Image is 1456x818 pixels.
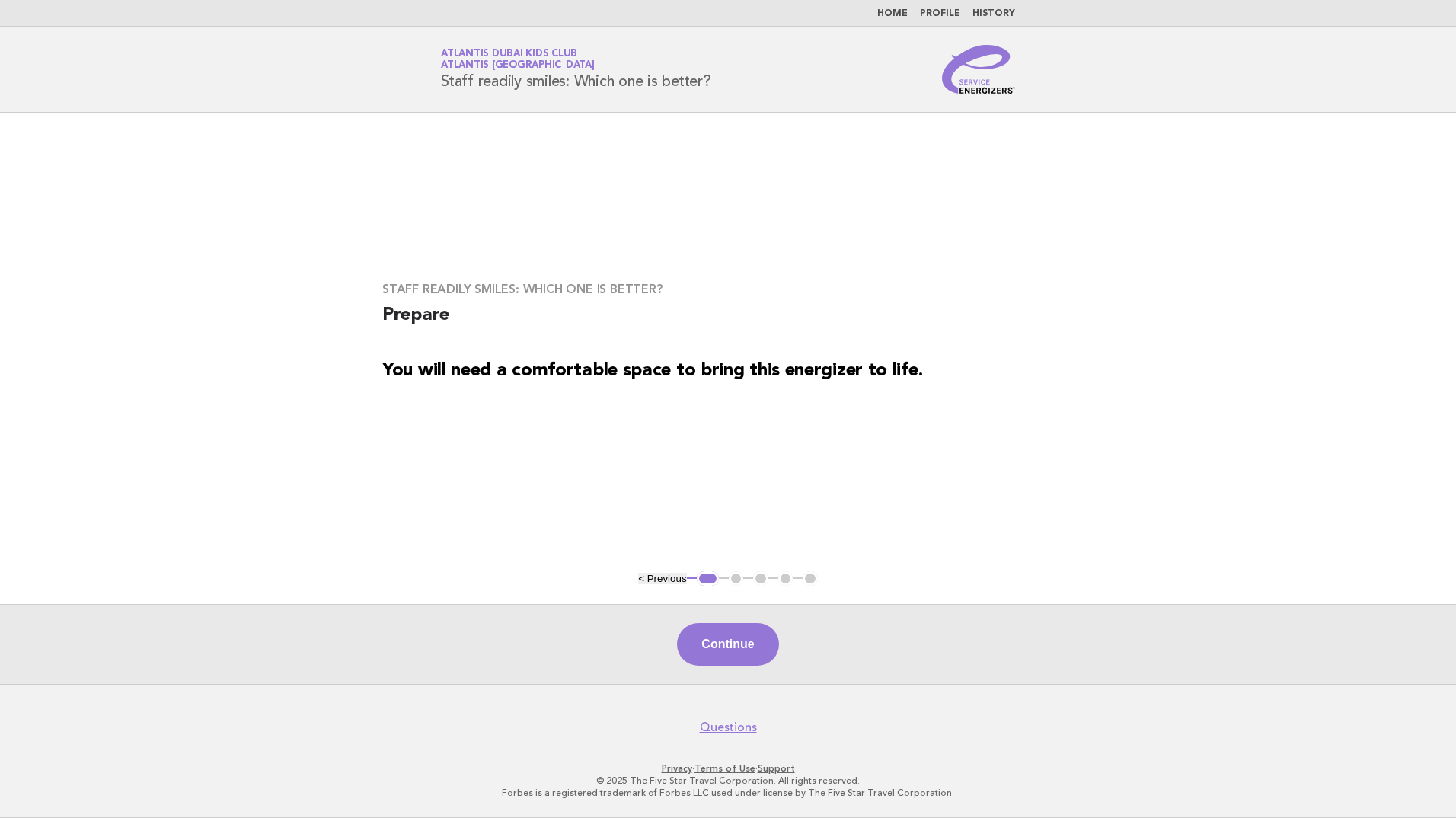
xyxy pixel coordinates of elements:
[441,49,595,70] a: Atlantis Dubai Kids ClubAtlantis [GEOGRAPHIC_DATA]
[441,50,711,89] h1: Staff readily smiles: Which one is better?
[382,303,1074,340] h2: Prepare
[697,571,719,586] button: 1
[262,762,1194,775] p: · ·
[942,45,1015,94] img: Service Energizers
[694,763,755,774] a: Terms of Use
[662,763,692,774] a: Privacy
[700,720,757,735] a: Questions
[920,9,960,18] a: Profile
[677,623,778,666] button: Continue
[382,362,922,380] strong: You will need a comfortable space to bring this energizer to life.
[758,763,795,774] a: Support
[638,573,686,584] button: < Previous
[441,61,595,71] span: Atlantis [GEOGRAPHIC_DATA]
[262,787,1194,799] p: Forbes is a registered trademark of Forbes LLC used under license by The Five Star Travel Corpora...
[382,282,1074,297] h3: Staff readily smiles: Which one is better?
[262,775,1194,787] p: © 2025 The Five Star Travel Corporation. All rights reserved.
[972,9,1015,18] a: History
[877,9,908,18] a: Home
